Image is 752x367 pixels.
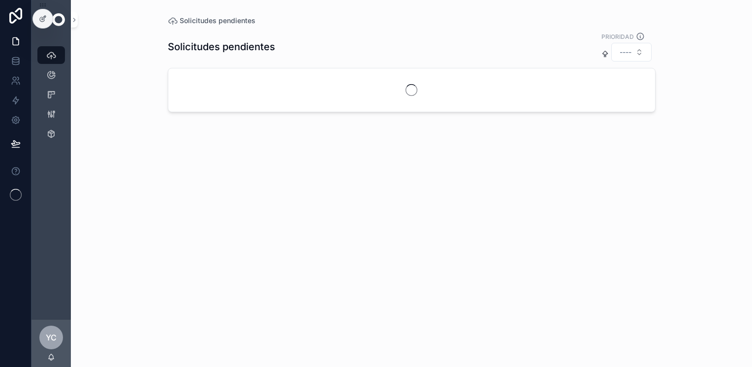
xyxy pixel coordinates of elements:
a: Solicitudes pendientes [168,16,255,26]
button: Select Button [611,43,652,61]
h1: Solicitudes pendientes [168,40,275,54]
span: ---- [620,47,631,57]
label: PRIORIDAD [601,32,634,41]
span: YC [46,332,57,343]
div: scrollable content [31,39,71,155]
span: Solicitudes pendientes [180,16,255,26]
